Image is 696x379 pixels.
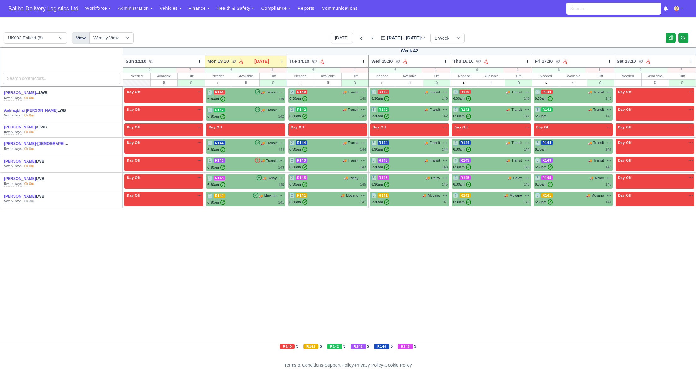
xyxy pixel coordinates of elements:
div: 0 [151,79,177,86]
a: Health & Safety [213,2,258,15]
span: 🚚 [342,107,346,112]
div: 6:30am [371,114,389,119]
strong: 5 [4,96,6,100]
span: 🚚 [588,140,592,145]
span: 3 [371,175,376,181]
div: 140 [605,96,611,101]
div: 6:30am [207,96,225,102]
div: 6 [232,79,259,86]
span: ✓ [302,147,307,152]
span: Day Off [126,90,142,94]
div: 1 [340,68,368,73]
div: LWB [4,141,70,146]
span: R143 [459,158,471,163]
span: Day Off [371,125,387,129]
a: Privacy Policy [355,363,383,368]
span: Movano [264,193,277,198]
span: R142 [541,107,553,112]
span: Relay [431,175,440,181]
span: Fri 17.10 [535,58,553,64]
span: 🚚 [262,176,266,181]
div: 6:30am [207,147,225,152]
div: 0h 0m [24,130,34,135]
span: Transit [266,158,277,163]
span: Relay [513,175,522,181]
span: 🚚 [508,175,511,180]
div: Diff [178,73,205,79]
span: Transit [266,140,277,146]
span: Day Off [126,125,142,129]
div: 6:30am [535,114,547,119]
div: 6:30am [371,96,389,101]
div: Diff [669,73,696,79]
span: ✓ [384,96,389,101]
a: Communications [318,2,361,15]
div: XLWB [4,125,70,130]
div: 144 [278,147,284,152]
span: 🚚 [506,90,510,94]
span: 🚚 [588,107,592,112]
div: 6 [396,79,423,86]
a: Support Policy [325,363,354,368]
div: 0h 0m [24,113,34,118]
div: 6:30am [207,114,225,119]
div: Diff [423,73,450,79]
span: ✓ [220,96,225,102]
span: 5 [535,90,540,95]
span: R144 [296,140,307,145]
span: ✓ [220,165,225,170]
span: R140 [214,90,225,94]
span: 🚚 [261,158,265,163]
span: 2 [289,90,294,95]
span: Sun 12.10 [126,58,146,64]
span: Day Off [617,140,633,145]
span: 🚚 [588,90,592,94]
span: ✓ [384,164,389,170]
strong: 0 [4,130,6,134]
strong: 5 [4,113,6,117]
span: ✓ [302,164,307,170]
span: ✓ [302,182,307,187]
div: 0h 0m [24,146,34,151]
div: 145 [524,182,529,187]
span: Sat 18.10 [617,58,636,64]
span: Day Off [453,125,469,129]
span: 🚚 [506,107,510,112]
input: Search... [566,3,661,15]
span: 🚚 [261,90,265,95]
span: R145 [378,175,389,180]
div: LWB [4,90,70,96]
div: work days [4,113,22,118]
span: 4 [453,107,458,112]
span: R142 [459,107,471,112]
div: Needed [369,73,396,79]
span: Day Off [126,158,142,163]
span: 5 [535,175,540,181]
span: Transit [593,90,604,95]
span: ✓ [466,96,471,101]
span: ✓ [302,96,307,101]
strong: 5 [4,182,6,186]
span: ✓ [384,114,389,119]
span: Transit [511,158,522,163]
span: R144 [378,140,389,145]
a: Saliha Delivery Logistics Ltd [5,3,81,15]
span: 🚚 [261,141,265,145]
span: 1 [207,176,212,181]
div: 6:30am [289,147,307,152]
div: Needed [532,73,560,79]
a: [PERSON_NAME] [4,194,36,198]
span: 🚚 [342,158,346,163]
span: R142 [214,108,225,112]
div: Diff [342,73,368,79]
div: 6 [450,68,503,73]
div: work days [4,96,22,101]
span: R145 [214,176,225,180]
div: 144 [360,147,366,152]
div: 143 [442,164,448,170]
a: [PERSON_NAME]... [4,91,39,95]
div: Available [478,73,505,79]
div: 143 [605,164,611,170]
div: 7 [667,68,696,73]
div: 140 [278,96,284,102]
